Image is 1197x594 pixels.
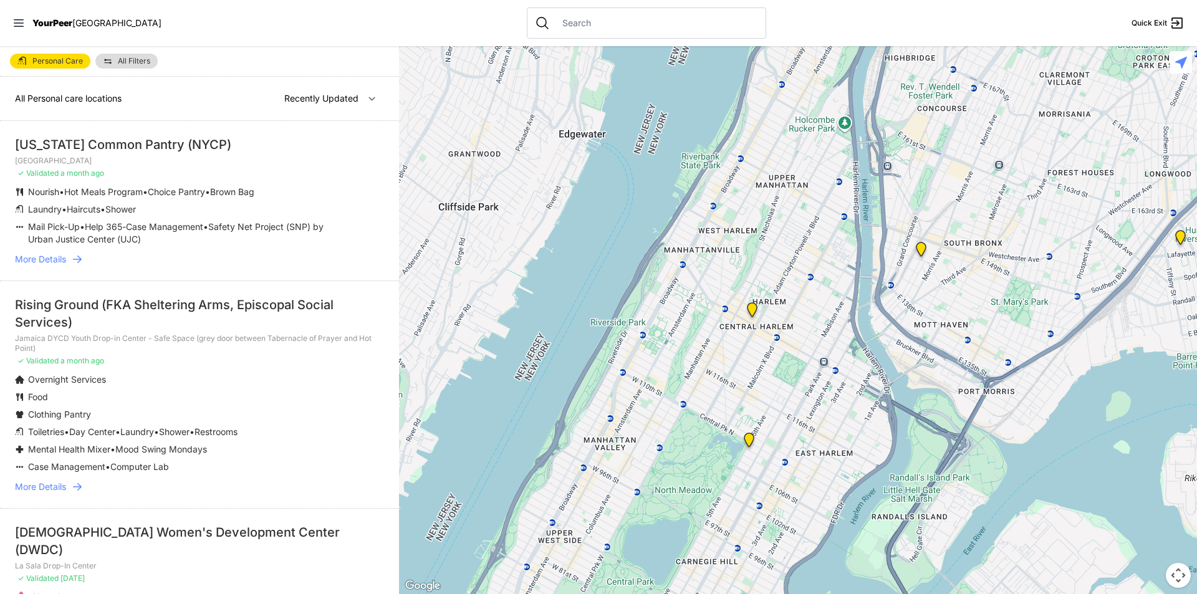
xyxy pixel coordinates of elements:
[28,204,62,214] span: Laundry
[105,204,136,214] span: Shower
[15,253,66,266] span: More Details
[28,186,59,197] span: Nourish
[105,461,110,472] span: •
[62,204,67,214] span: •
[15,253,384,266] a: More Details
[60,168,104,178] span: a month ago
[85,221,203,232] span: Help 365-Case Management
[205,186,210,197] span: •
[28,444,110,454] span: Mental Health Mixer
[110,444,115,454] span: •
[60,573,85,583] span: [DATE]
[15,93,122,103] span: All Personal care locations
[32,19,161,27] a: YourPeer[GEOGRAPHIC_DATA]
[28,461,105,472] span: Case Management
[143,186,148,197] span: •
[1132,16,1185,31] a: Quick Exit
[115,426,120,437] span: •
[28,391,48,402] span: Food
[154,426,159,437] span: •
[17,573,59,583] span: ✓ Validated
[15,524,384,558] div: [DEMOGRAPHIC_DATA] Women's Development Center (DWDC)
[159,426,190,437] span: Shower
[148,186,205,197] span: Choice Pantry
[1173,230,1188,250] div: Living Room 24-Hour Drop-In Center
[741,433,757,453] div: Manhattan
[115,444,207,454] span: Mood Swing Mondays
[32,57,83,65] span: Personal Care
[913,242,929,262] div: Harm Reduction Center
[64,186,143,197] span: Hot Meals Program
[555,17,758,29] input: Search
[118,57,150,65] span: All Filters
[59,186,64,197] span: •
[15,333,384,353] p: Jamaica DYCD Youth Drop-in Center - Safe Space (grey door between Tabernacle of Prayer and Hot Po...
[15,136,384,153] div: [US_STATE] Common Pantry (NYCP)
[15,481,66,493] span: More Details
[402,578,443,594] a: Open this area in Google Maps (opens a new window)
[110,461,169,472] span: Computer Lab
[120,426,154,437] span: Laundry
[69,426,115,437] span: Day Center
[15,481,384,493] a: More Details
[203,221,208,232] span: •
[28,221,80,232] span: Mail Pick-Up
[15,296,384,331] div: Rising Ground (FKA Sheltering Arms, Episcopal Social Services)
[402,578,443,594] img: Google
[28,374,106,385] span: Overnight Services
[28,409,91,419] span: Clothing Pantry
[15,156,384,166] p: [GEOGRAPHIC_DATA]
[80,221,85,232] span: •
[190,426,195,437] span: •
[210,186,254,197] span: Brown Bag
[10,54,90,69] a: Personal Care
[195,426,238,437] span: Restrooms
[64,426,69,437] span: •
[100,204,105,214] span: •
[72,17,161,28] span: [GEOGRAPHIC_DATA]
[1132,18,1167,28] span: Quick Exit
[17,356,59,365] span: ✓ Validated
[1166,563,1191,588] button: Map camera controls
[60,356,104,365] span: a month ago
[67,204,100,214] span: Haircuts
[95,54,158,69] a: All Filters
[17,168,59,178] span: ✓ Validated
[15,561,384,571] p: La Sala Drop-In Center
[744,302,760,322] div: Uptown/Harlem DYCD Youth Drop-in Center
[32,17,72,28] span: YourPeer
[28,426,64,437] span: Toiletries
